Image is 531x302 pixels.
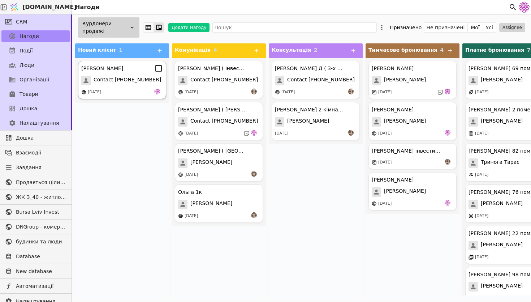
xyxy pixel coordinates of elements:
[175,143,263,182] div: [PERSON_NAME] ( [GEOGRAPHIC_DATA] )[PERSON_NAME][DATE]an
[9,0,20,14] img: Logo
[190,200,232,209] span: [PERSON_NAME]
[1,280,70,292] a: Автоматизації
[445,159,450,165] img: an
[483,22,496,33] button: Усі
[178,213,183,218] img: online-store.svg
[185,172,198,178] div: [DATE]
[1,45,70,56] a: Події
[178,90,183,95] img: online-store.svg
[16,134,66,142] span: Дошка
[20,61,34,69] span: Люди
[178,172,183,177] img: online-store.svg
[94,76,161,85] span: Contact [PHONE_NUMBER]
[22,3,77,12] span: [DOMAIN_NAME]
[468,22,483,33] button: Мої
[481,158,519,168] span: Тринога Тарас
[78,17,139,38] div: Курдонери продажі
[368,102,457,140] div: [PERSON_NAME][PERSON_NAME][DATE]de
[348,89,354,94] img: an
[154,89,160,94] img: de
[469,255,474,260] img: events.svg
[1,74,70,85] a: Організації
[20,119,59,127] span: Налаштування
[72,3,100,12] h2: Нагоди
[178,131,183,136] img: online-store.svg
[481,241,523,250] span: [PERSON_NAME]
[78,61,166,99] div: [PERSON_NAME]Contact [PHONE_NUMBER][DATE]de
[372,106,414,114] div: [PERSON_NAME]
[281,89,295,95] div: [DATE]
[481,117,523,127] span: [PERSON_NAME]
[475,131,488,137] div: [DATE]
[378,89,392,95] div: [DATE]
[275,90,280,95] img: online-store.svg
[384,117,426,127] span: [PERSON_NAME]
[368,172,457,210] div: [PERSON_NAME][PERSON_NAME][DATE]de
[1,59,70,71] a: Люди
[469,213,474,218] img: instagram.svg
[481,282,523,292] span: [PERSON_NAME]
[475,213,488,219] div: [DATE]
[178,147,247,155] div: [PERSON_NAME] ( [GEOGRAPHIC_DATA] )
[445,200,450,206] img: de
[16,208,66,216] span: Bursa Lviv Invest
[20,90,38,98] span: Товари
[368,143,457,169] div: [PERSON_NAME] інвестиція 1к - Квартира №66[DATE]an
[469,172,474,177] img: people.svg
[445,130,450,136] img: de
[275,65,344,72] div: [PERSON_NAME] Д ( 3-х к )
[1,117,70,129] a: Налаштування
[164,23,210,32] a: Додати Нагоду
[475,254,488,260] div: [DATE]
[20,76,49,84] span: Організації
[372,176,414,184] div: [PERSON_NAME]
[178,65,247,72] div: [PERSON_NAME] ( Інвестиція )
[178,106,247,114] div: [PERSON_NAME] ( [PERSON_NAME] у покупці квартири )
[78,47,116,53] span: Новий клієнт
[20,33,39,40] span: Нагоди
[287,117,329,127] span: [PERSON_NAME]
[390,22,422,33] div: Призначено
[20,47,33,55] span: Події
[378,131,392,137] div: [DATE]
[1,147,70,158] a: Взаємодії
[445,89,450,94] img: de
[251,171,257,177] img: an
[275,131,288,137] div: [DATE]
[1,251,70,262] a: Database
[423,22,468,33] button: Не призначені
[190,117,258,127] span: Contact [PHONE_NUMBER]
[372,147,440,155] div: [PERSON_NAME] інвестиція 1к - Квартира №66
[185,213,198,219] div: [DATE]
[16,238,66,246] span: будинки та люди
[16,18,27,26] span: CRM
[175,47,211,53] span: Комунікація
[314,47,318,53] span: 2
[287,76,355,85] span: Contact [PHONE_NUMBER]
[88,89,101,95] div: [DATE]
[1,162,70,173] a: Завдання
[368,61,457,99] div: [PERSON_NAME][PERSON_NAME][DATE]de
[185,131,198,137] div: [DATE]
[1,132,70,144] a: Дошка
[384,187,426,197] span: [PERSON_NAME]
[190,158,232,168] span: [PERSON_NAME]
[469,90,474,95] img: affiliate-program.svg
[81,65,123,72] div: [PERSON_NAME]
[475,172,488,178] div: [DATE]
[190,76,258,85] span: Contact [PHONE_NUMBER]
[81,90,86,95] img: online-store.svg
[16,179,66,186] span: Продається цілий будинок [PERSON_NAME] нерухомість
[1,88,70,100] a: Товари
[348,130,354,136] img: an
[1,16,70,27] a: CRM
[272,61,360,99] div: [PERSON_NAME] Д ( 3-х к )Contact [PHONE_NUMBER][DATE]an
[372,90,377,95] img: instagram.svg
[7,0,72,14] a: [DOMAIN_NAME]
[251,130,257,136] img: de
[251,89,257,94] img: an
[378,201,392,207] div: [DATE]
[372,201,377,206] img: online-store.svg
[212,22,377,33] input: Пошук
[178,188,202,196] div: Ольга 1к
